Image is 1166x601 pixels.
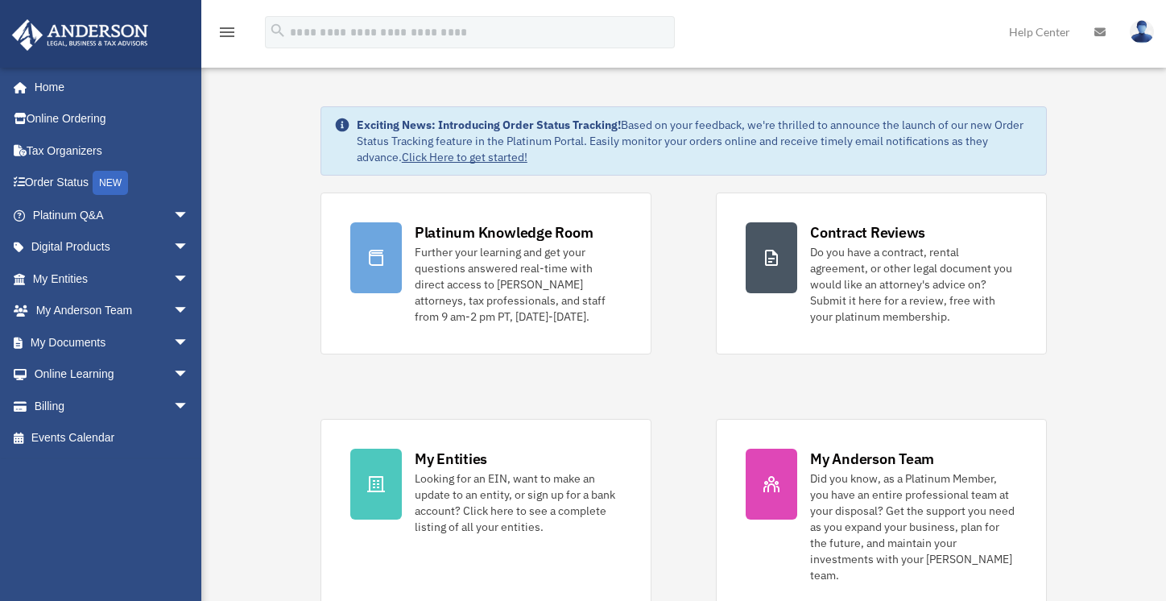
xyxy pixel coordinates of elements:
a: My Entitiesarrow_drop_down [11,263,213,295]
a: menu [217,28,237,42]
a: Events Calendar [11,422,213,454]
span: arrow_drop_down [173,199,205,232]
div: My Entities [415,449,487,469]
div: Did you know, as a Platinum Member, you have an entire professional team at your disposal? Get th... [810,470,1017,583]
span: arrow_drop_down [173,263,205,296]
i: search [269,22,287,39]
a: Platinum Q&Aarrow_drop_down [11,199,213,231]
div: Looking for an EIN, want to make an update to an entity, or sign up for a bank account? Click her... [415,470,622,535]
a: Digital Productsarrow_drop_down [11,231,213,263]
div: Platinum Knowledge Room [415,222,593,242]
div: My Anderson Team [810,449,934,469]
span: arrow_drop_down [173,295,205,328]
a: Tax Organizers [11,135,213,167]
img: User Pic [1130,20,1154,44]
div: NEW [93,171,128,195]
strong: Exciting News: Introducing Order Status Tracking! [357,118,621,132]
a: My Documentsarrow_drop_down [11,326,213,359]
div: Contract Reviews [810,222,925,242]
a: Home [11,71,205,103]
a: My Anderson Teamarrow_drop_down [11,295,213,327]
div: Do you have a contract, rental agreement, or other legal document you would like an attorney's ad... [810,244,1017,325]
div: Further your learning and get your questions answered real-time with direct access to [PERSON_NAM... [415,244,622,325]
span: arrow_drop_down [173,359,205,392]
a: Order StatusNEW [11,167,213,200]
a: Online Ordering [11,103,213,135]
i: menu [217,23,237,42]
a: Online Learningarrow_drop_down [11,359,213,391]
img: Anderson Advisors Platinum Portal [7,19,153,51]
a: Contract Reviews Do you have a contract, rental agreement, or other legal document you would like... [716,193,1047,354]
span: arrow_drop_down [173,326,205,359]
span: arrow_drop_down [173,390,205,423]
span: arrow_drop_down [173,231,205,264]
div: Based on your feedback, we're thrilled to announce the launch of our new Order Status Tracking fe... [357,117,1033,165]
a: Billingarrow_drop_down [11,390,213,422]
a: Platinum Knowledge Room Further your learning and get your questions answered real-time with dire... [320,193,651,354]
a: Click Here to get started! [402,150,527,164]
